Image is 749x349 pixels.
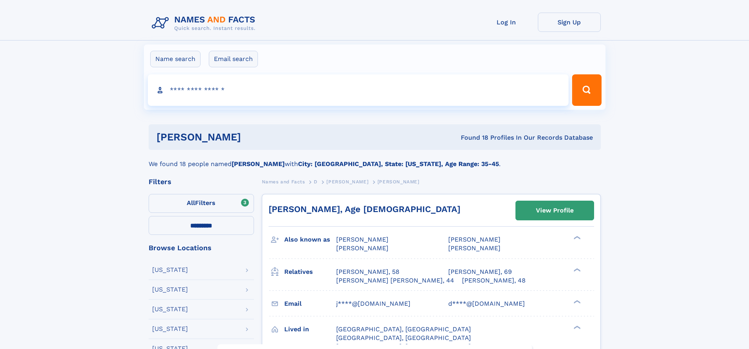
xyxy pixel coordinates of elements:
[448,236,501,243] span: [PERSON_NAME]
[262,177,305,187] a: Names and Facts
[284,265,336,279] h3: Relatives
[149,150,601,169] div: We found 18 people named with .
[156,132,351,142] h1: [PERSON_NAME]
[572,267,581,272] div: ❯
[326,177,368,187] a: [PERSON_NAME]
[475,13,538,32] a: Log In
[572,299,581,304] div: ❯
[448,244,501,252] span: [PERSON_NAME]
[336,334,471,342] span: [GEOGRAPHIC_DATA], [GEOGRAPHIC_DATA]
[336,325,471,333] span: [GEOGRAPHIC_DATA], [GEOGRAPHIC_DATA]
[336,236,388,243] span: [PERSON_NAME]
[209,51,258,67] label: Email search
[572,74,601,106] button: Search Button
[148,74,569,106] input: search input
[536,201,574,220] div: View Profile
[448,268,512,276] a: [PERSON_NAME], 69
[149,244,254,251] div: Browse Locations
[284,297,336,310] h3: Email
[269,204,460,214] a: [PERSON_NAME], Age [DEMOGRAPHIC_DATA]
[152,267,188,273] div: [US_STATE]
[150,51,201,67] label: Name search
[298,160,499,168] b: City: [GEOGRAPHIC_DATA], State: [US_STATE], Age Range: 35-45
[336,268,399,276] a: [PERSON_NAME], 58
[152,306,188,312] div: [US_STATE]
[377,179,420,185] span: [PERSON_NAME]
[462,276,526,285] a: [PERSON_NAME], 48
[572,325,581,330] div: ❯
[149,178,254,185] div: Filters
[152,326,188,332] div: [US_STATE]
[149,13,262,34] img: Logo Names and Facts
[284,323,336,336] h3: Lived in
[284,233,336,246] h3: Also known as
[152,286,188,293] div: [US_STATE]
[336,244,388,252] span: [PERSON_NAME]
[187,199,195,207] span: All
[351,133,593,142] div: Found 18 Profiles In Our Records Database
[516,201,594,220] a: View Profile
[336,276,454,285] a: [PERSON_NAME] [PERSON_NAME], 44
[326,179,368,185] span: [PERSON_NAME]
[314,179,318,185] span: D
[572,235,581,240] div: ❯
[538,13,601,32] a: Sign Up
[314,177,318,187] a: D
[149,194,254,213] label: Filters
[232,160,285,168] b: [PERSON_NAME]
